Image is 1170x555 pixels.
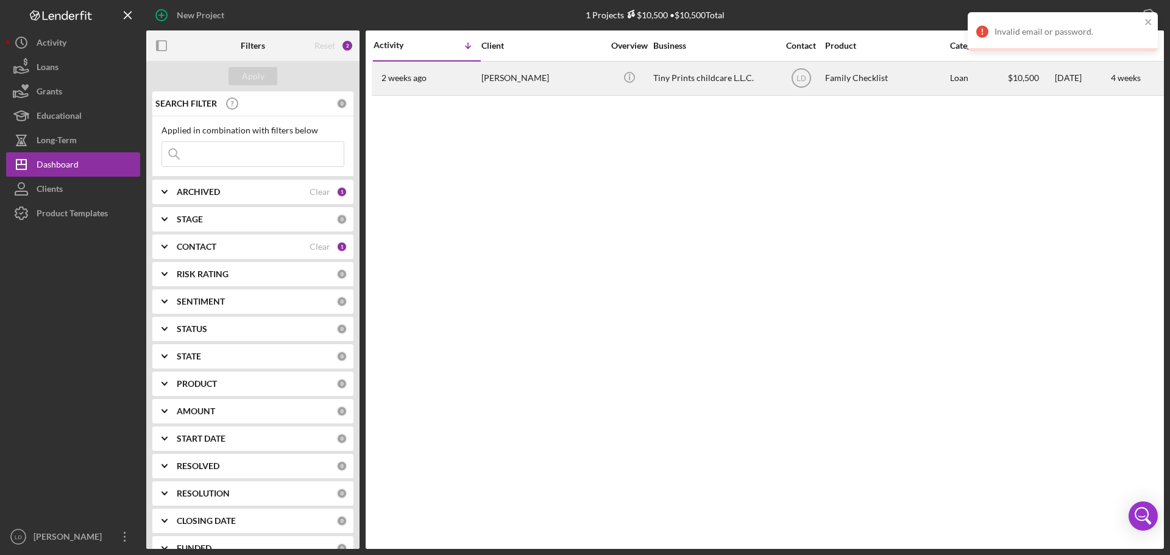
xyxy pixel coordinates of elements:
[177,516,236,526] b: CLOSING DATE
[481,41,603,51] div: Client
[37,55,58,82] div: Loans
[336,296,347,307] div: 0
[336,378,347,389] div: 0
[1055,62,1110,94] div: [DATE]
[994,27,1141,37] div: Invalid email or password.
[30,525,110,552] div: [PERSON_NAME]
[6,177,140,201] button: Clients
[336,461,347,472] div: 0
[1095,3,1164,27] button: Export
[37,30,66,58] div: Activity
[1144,17,1153,29] button: close
[241,41,265,51] b: Filters
[653,62,775,94] div: Tiny Prints childcare L.L.C.
[177,489,230,498] b: RESOLUTION
[15,534,22,540] text: LD
[310,187,330,197] div: Clear
[310,242,330,252] div: Clear
[336,241,347,252] div: 1
[336,323,347,334] div: 0
[1107,3,1133,27] div: Export
[177,324,207,334] b: STATUS
[336,186,347,197] div: 1
[37,128,77,155] div: Long-Term
[177,214,203,224] b: STAGE
[161,125,344,135] div: Applied in combination with filters below
[336,543,347,554] div: 0
[778,41,824,51] div: Contact
[37,201,108,228] div: Product Templates
[825,41,947,51] div: Product
[336,98,347,109] div: 0
[6,104,140,128] button: Educational
[1129,501,1158,531] div: Open Intercom Messenger
[177,269,229,279] b: RISK RATING
[6,152,140,177] button: Dashboard
[6,128,140,152] button: Long-Term
[374,40,427,50] div: Activity
[624,10,668,20] div: $10,500
[155,99,217,108] b: SEARCH FILTER
[336,351,347,362] div: 0
[177,543,211,553] b: FUNDED
[336,269,347,280] div: 0
[653,41,775,51] div: Business
[336,515,347,526] div: 0
[37,104,82,131] div: Educational
[146,3,236,27] button: New Project
[825,62,947,94] div: Family Checklist
[177,352,201,361] b: STATE
[796,74,806,83] text: LD
[6,79,140,104] button: Grants
[606,41,652,51] div: Overview
[336,433,347,444] div: 0
[229,67,277,85] button: Apply
[336,214,347,225] div: 0
[177,406,215,416] b: AMOUNT
[242,67,264,85] div: Apply
[6,525,140,549] button: LD[PERSON_NAME]
[336,488,347,499] div: 0
[37,177,63,204] div: Clients
[950,62,1007,94] div: Loan
[37,152,79,180] div: Dashboard
[177,187,220,197] b: ARCHIVED
[341,40,353,52] div: 2
[1111,72,1141,83] time: 4 weeks
[481,62,603,94] div: [PERSON_NAME]
[6,30,140,55] button: Activity
[37,79,62,107] div: Grants
[177,297,225,306] b: SENTIMENT
[336,406,347,417] div: 0
[6,55,140,79] button: Loans
[381,73,427,83] time: 2025-09-08 19:07
[314,41,335,51] div: Reset
[6,201,140,225] button: Product Templates
[177,379,217,389] b: PRODUCT
[177,461,219,471] b: RESOLVED
[177,242,216,252] b: CONTACT
[586,10,725,20] div: 1 Projects • $10,500 Total
[177,3,224,27] div: New Project
[1008,62,1054,94] div: $10,500
[950,41,1007,51] div: Category
[177,434,225,444] b: START DATE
